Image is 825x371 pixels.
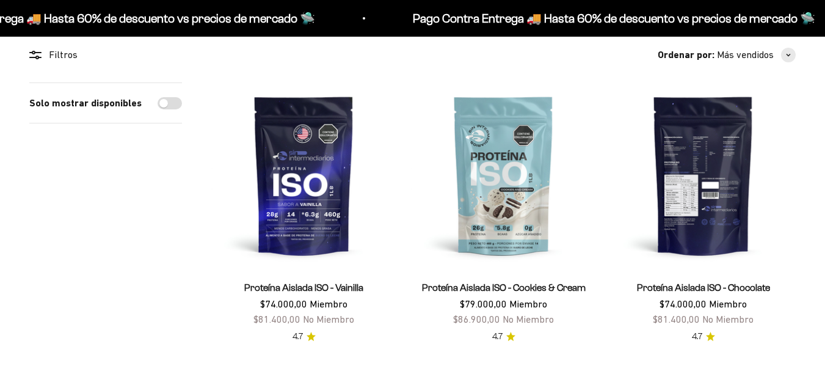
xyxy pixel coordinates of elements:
[293,330,316,343] a: 4.74.7 de 5.0 estrellas
[453,314,500,325] span: $86.900,00
[412,9,814,28] p: Pago Contra Entrega 🚚 Hasta 60% de descuento vs precios de mercado 🛸
[422,282,586,293] a: Proteína Aislada ISO - Cookies & Cream
[492,330,503,343] span: 4.7
[709,298,747,309] span: Miembro
[717,47,774,63] span: Más vendidos
[653,314,700,325] span: $81.400,00
[460,298,507,309] span: $79.000,00
[692,330,702,343] span: 4.7
[492,330,515,343] a: 4.74.7 de 5.0 estrellas
[260,298,307,309] span: $74.000,00
[509,298,547,309] span: Miembro
[29,47,182,63] div: Filtros
[29,95,142,111] label: Solo mostrar disponibles
[244,282,363,293] a: Proteína Aislada ISO - Vainilla
[253,314,300,325] span: $81.400,00
[658,47,714,63] span: Ordenar por:
[303,314,354,325] span: No Miembro
[503,314,554,325] span: No Miembro
[660,298,707,309] span: $74.000,00
[692,330,715,343] a: 4.74.7 de 5.0 estrellas
[611,83,796,268] img: Proteína Aislada ISO - Chocolate
[310,298,347,309] span: Miembro
[717,47,796,63] button: Más vendidos
[637,282,770,293] a: Proteína Aislada ISO - Chocolate
[293,330,303,343] span: 4.7
[702,314,754,325] span: No Miembro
